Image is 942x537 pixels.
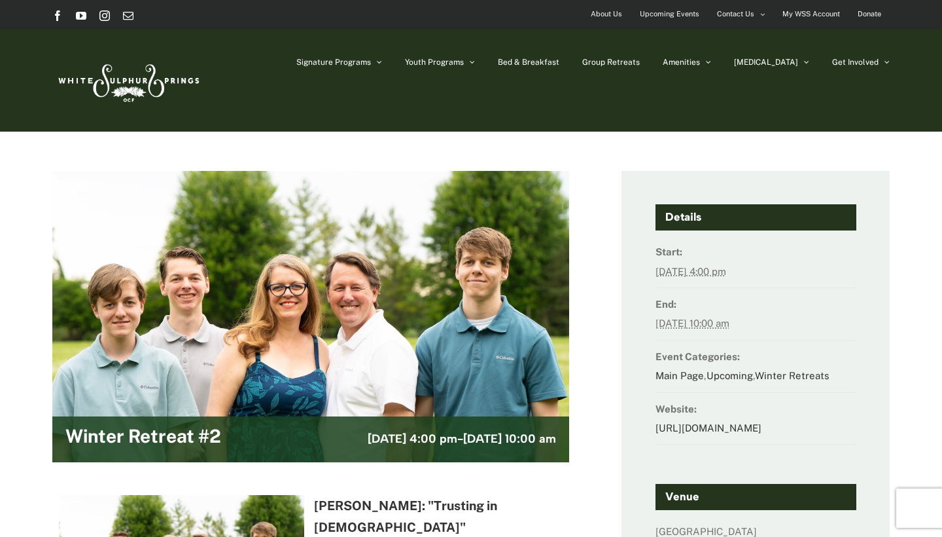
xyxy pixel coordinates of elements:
a: Bed & Breakfast [498,29,559,95]
abbr: 2025-12-27 [655,266,726,277]
a: Group Retreats [582,29,640,95]
dt: End: [655,295,856,314]
dt: Event Categories: [655,347,856,366]
dt: Start: [655,242,856,261]
a: Winter Retreats [755,370,829,381]
dt: Website: [655,399,856,418]
h2: Winter Retreat #2 [65,426,221,453]
a: Signature Programs [296,29,382,95]
a: Get Involved [832,29,890,95]
span: My WSS Account [782,5,840,24]
span: About Us [591,5,622,24]
span: Bed & Breakfast [498,58,559,66]
span: Contact Us [717,5,754,24]
nav: Main Menu [296,29,890,95]
a: Amenities [663,29,711,95]
span: Youth Programs [405,58,464,66]
abbr: 2025-12-30 [655,318,729,329]
strong: [PERSON_NAME]: "Trusting in [DEMOGRAPHIC_DATA]" [314,498,497,535]
span: Amenities [663,58,700,66]
a: Youth Programs [405,29,475,95]
h4: Venue [655,484,856,510]
img: White Sulphur Springs Logo [52,50,203,111]
a: [MEDICAL_DATA] [734,29,809,95]
span: Get Involved [832,58,879,66]
h4: Details [655,204,856,231]
span: Upcoming Events [640,5,699,24]
span: Donate [858,5,881,24]
span: Group Retreats [582,58,640,66]
span: [MEDICAL_DATA] [734,58,798,66]
h3: - [368,430,556,448]
span: [DATE] 4:00 pm [368,432,457,446]
a: Upcoming [706,370,753,381]
a: [URL][DOMAIN_NAME] [655,422,761,434]
span: [DATE] 10:00 am [463,432,556,446]
a: Main Page [655,370,704,381]
span: Signature Programs [296,58,371,66]
dd: , , [655,366,856,392]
